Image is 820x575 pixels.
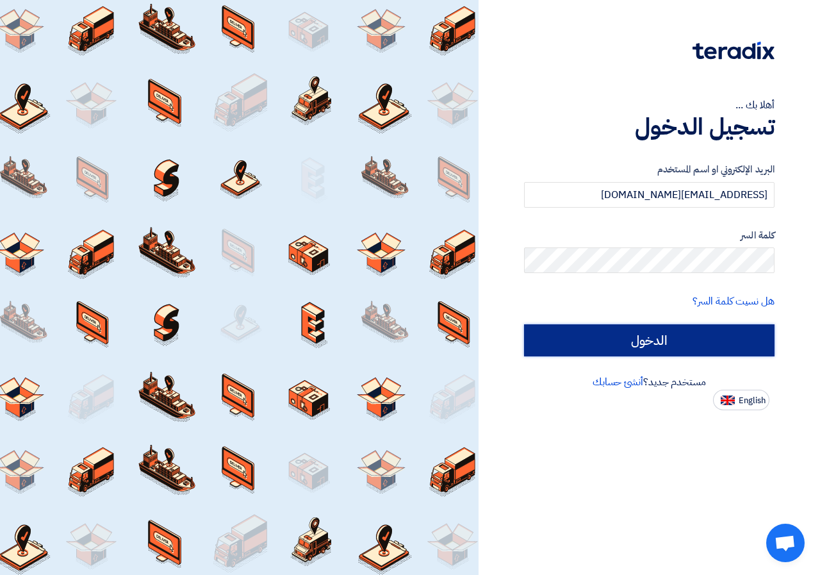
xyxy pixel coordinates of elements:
a: هل نسيت كلمة السر؟ [693,294,775,309]
div: مستخدم جديد؟ [524,374,775,390]
label: البريد الإلكتروني او اسم المستخدم [524,162,775,177]
span: English [739,396,766,405]
input: أدخل بريد العمل الإلكتروني او اسم المستخدم الخاص بك ... [524,182,775,208]
button: English [713,390,769,410]
div: أهلا بك ... [524,97,775,113]
label: كلمة السر [524,228,775,243]
a: أنشئ حسابك [593,374,643,390]
img: Teradix logo [693,42,775,60]
input: الدخول [524,324,775,356]
h1: تسجيل الدخول [524,113,775,141]
div: Open chat [766,524,805,562]
img: en-US.png [721,396,735,405]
